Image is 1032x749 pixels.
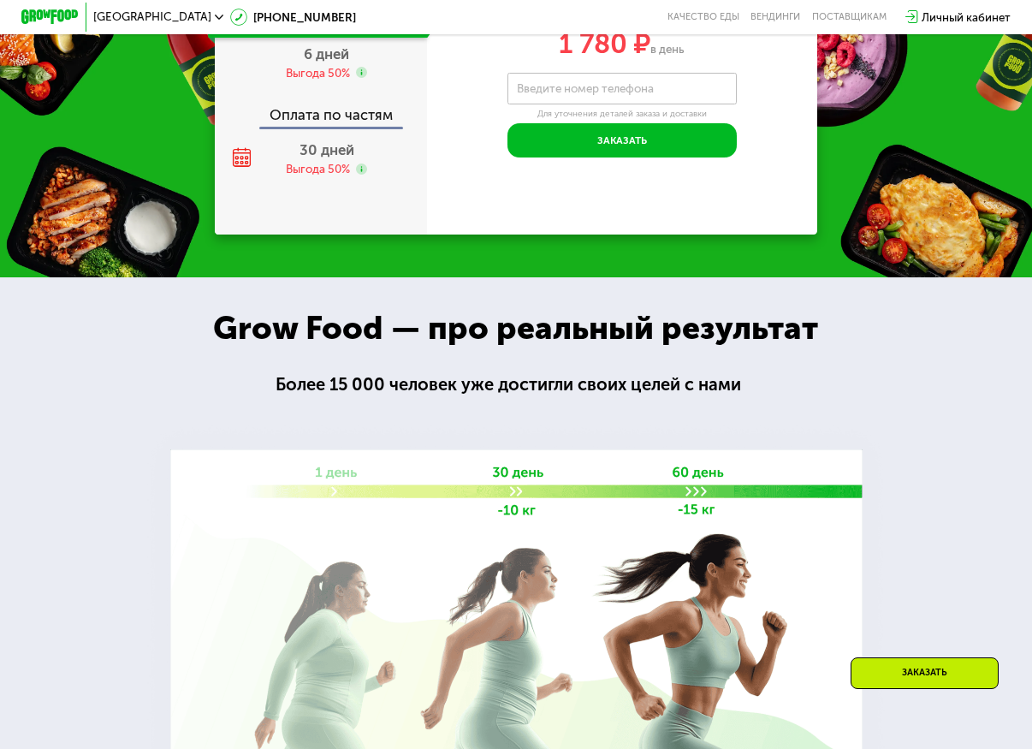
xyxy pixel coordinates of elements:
div: Личный кабинет [922,9,1011,26]
div: Заказать [851,657,999,689]
label: Введите номер телефона [517,85,654,92]
a: Вендинги [750,11,800,22]
a: Качество еды [667,11,739,22]
span: в день [650,42,685,56]
span: 1 780 ₽ [559,27,650,60]
div: Более 15 000 человек уже достигли своих целей с нами [276,372,757,398]
button: Заказать [507,123,737,158]
span: [GEOGRAPHIC_DATA] [93,11,211,22]
span: 30 дней [300,141,354,158]
div: Оплата по частям [216,94,427,128]
div: Выгода 50% [286,161,350,177]
div: Выгода 50% [286,65,350,81]
div: поставщикам [812,11,887,22]
div: Для уточнения деталей заказа и доставки [507,109,737,120]
span: 6 дней [304,45,349,62]
a: [PHONE_NUMBER] [230,9,356,26]
div: Grow Food — про реальный результат [191,304,841,353]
